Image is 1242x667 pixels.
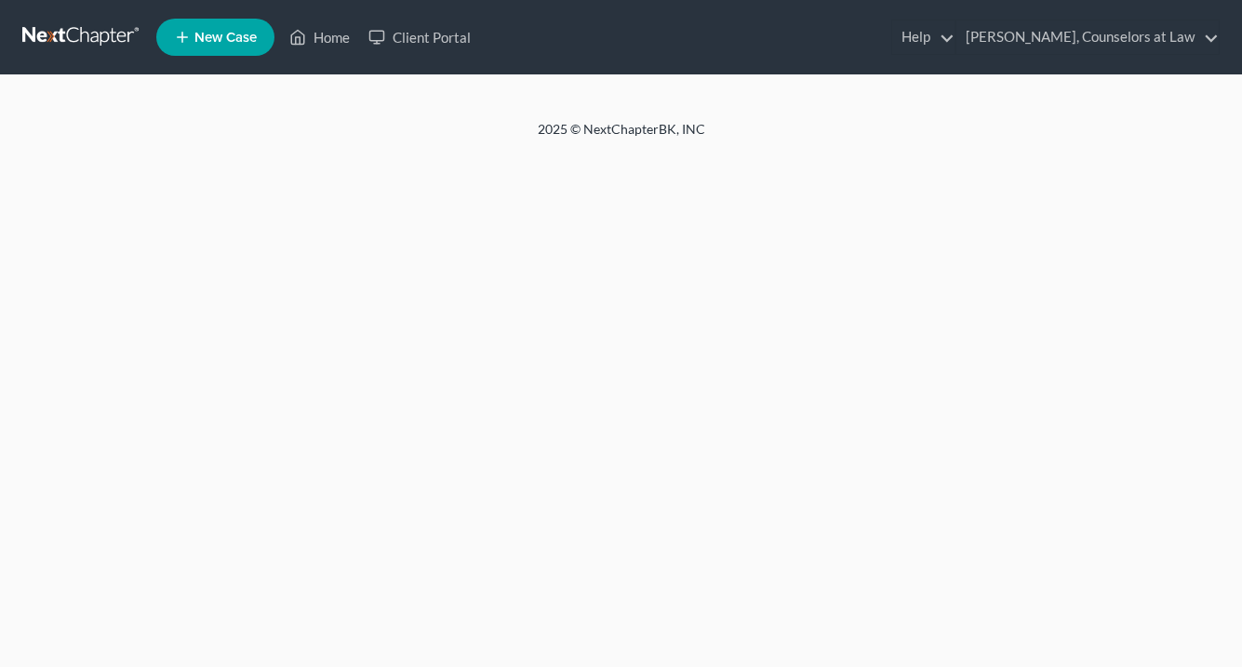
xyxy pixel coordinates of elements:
[892,20,955,54] a: Help
[280,20,359,54] a: Home
[956,20,1219,54] a: [PERSON_NAME], Counselors at Law
[156,19,274,56] new-legal-case-button: New Case
[359,20,480,54] a: Client Portal
[91,120,1152,153] div: 2025 © NextChapterBK, INC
